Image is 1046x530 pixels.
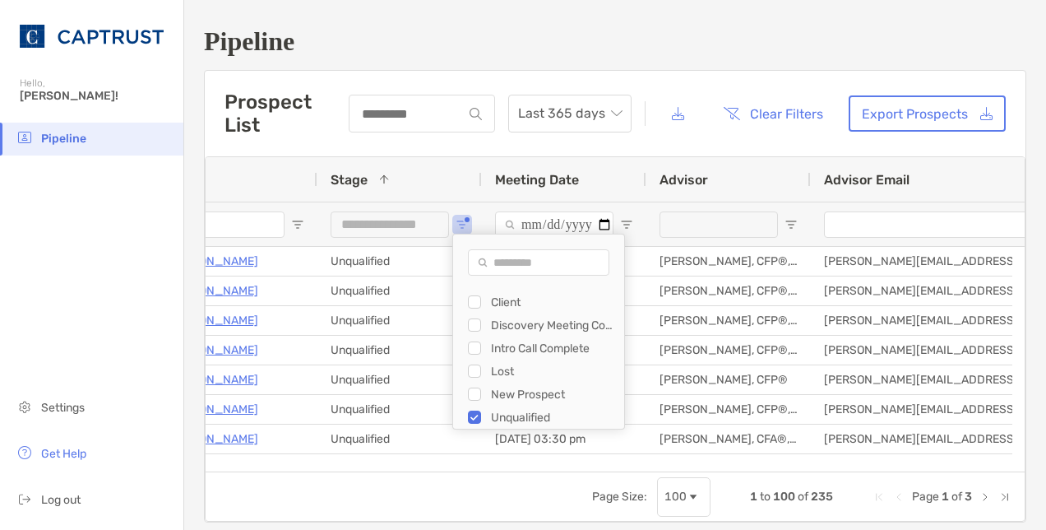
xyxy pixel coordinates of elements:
a: [PERSON_NAME] [166,429,258,449]
div: Filter List [453,244,624,429]
div: [PERSON_NAME], CFP®, CLU® [646,277,811,305]
div: Unqualified [491,411,614,425]
img: get-help icon [15,443,35,463]
div: Discovery Meeting Complete [491,318,614,332]
div: [DATE] 10:00 am [482,454,646,483]
h1: Pipeline [204,26,1026,57]
a: [PERSON_NAME] [166,399,258,420]
span: Page [912,490,939,504]
span: 100 [773,490,795,504]
img: settings icon [15,397,35,416]
div: Unqualified [317,425,482,453]
div: First Page [872,490,886,504]
span: Advisor [660,172,708,188]
a: [PERSON_NAME] [166,310,258,331]
a: [PERSON_NAME] [166,251,258,272]
span: of [951,490,962,504]
span: Log out [41,493,81,507]
span: Advisor Email [824,172,909,188]
img: logout icon [15,489,35,509]
div: Unqualified [317,336,482,365]
span: [PERSON_NAME]! [20,89,174,103]
img: CAPTRUST Logo [20,7,164,66]
div: Unqualified [317,306,482,335]
a: [PERSON_NAME] [166,281,258,301]
span: 1 [750,490,757,504]
span: Stage [331,172,368,188]
span: Pipeline [41,132,86,146]
div: Column Filter [452,234,625,430]
span: Get Help [41,447,86,461]
div: [PERSON_NAME], CFP®, ChFC® [646,247,811,276]
img: pipeline icon [15,128,35,147]
div: Page Size: [592,490,647,504]
span: 1 [942,490,949,504]
span: Last 365 days [518,95,622,132]
span: Meeting Date [495,172,579,188]
div: [PERSON_NAME], CFP®, CDFA® [646,306,811,335]
a: FAVOUR [PERSON_NAME] [166,458,303,479]
button: Open Filter Menu [620,218,633,231]
div: [PERSON_NAME], CFP® [646,454,811,483]
span: 235 [811,490,833,504]
img: input icon [470,108,482,120]
div: Page Size [657,477,710,517]
h3: Prospect List [224,91,349,137]
button: Open Filter Menu [456,218,469,231]
a: Export Prospects [849,95,1006,132]
button: Open Filter Menu [784,218,798,231]
div: Previous Page [892,490,905,504]
button: Open Filter Menu [291,218,304,231]
div: 100 [664,490,687,504]
div: New Prospect [491,388,614,402]
div: Last Page [998,490,1011,504]
span: Settings [41,401,85,415]
div: [PERSON_NAME], CFP®, CDFA® [646,395,811,424]
div: Unqualified [317,365,482,394]
div: [PERSON_NAME], CFA®, CFP® [646,425,811,453]
div: Unqualified [317,277,482,305]
div: [PERSON_NAME], CFP® [646,365,811,394]
span: to [760,490,771,504]
a: [PERSON_NAME] [166,340,258,360]
div: Next Page [979,490,992,504]
div: [PERSON_NAME], CFP®, CeFT® [646,336,811,365]
div: Unqualified [317,454,482,483]
div: Unqualified [317,395,482,424]
input: Name Filter Input [166,212,285,238]
div: Unqualified [317,247,482,276]
div: [DATE] 03:30 pm [482,425,646,453]
input: Meeting Date Filter Input [495,212,613,238]
button: Clear Filters [710,95,835,132]
span: of [798,490,808,504]
div: Lost [491,365,614,379]
div: Client [491,295,614,309]
span: 3 [965,490,972,504]
div: Intro Call Complete [491,342,614,356]
input: Search filter values [468,249,609,276]
a: [PERSON_NAME] [166,370,258,390]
